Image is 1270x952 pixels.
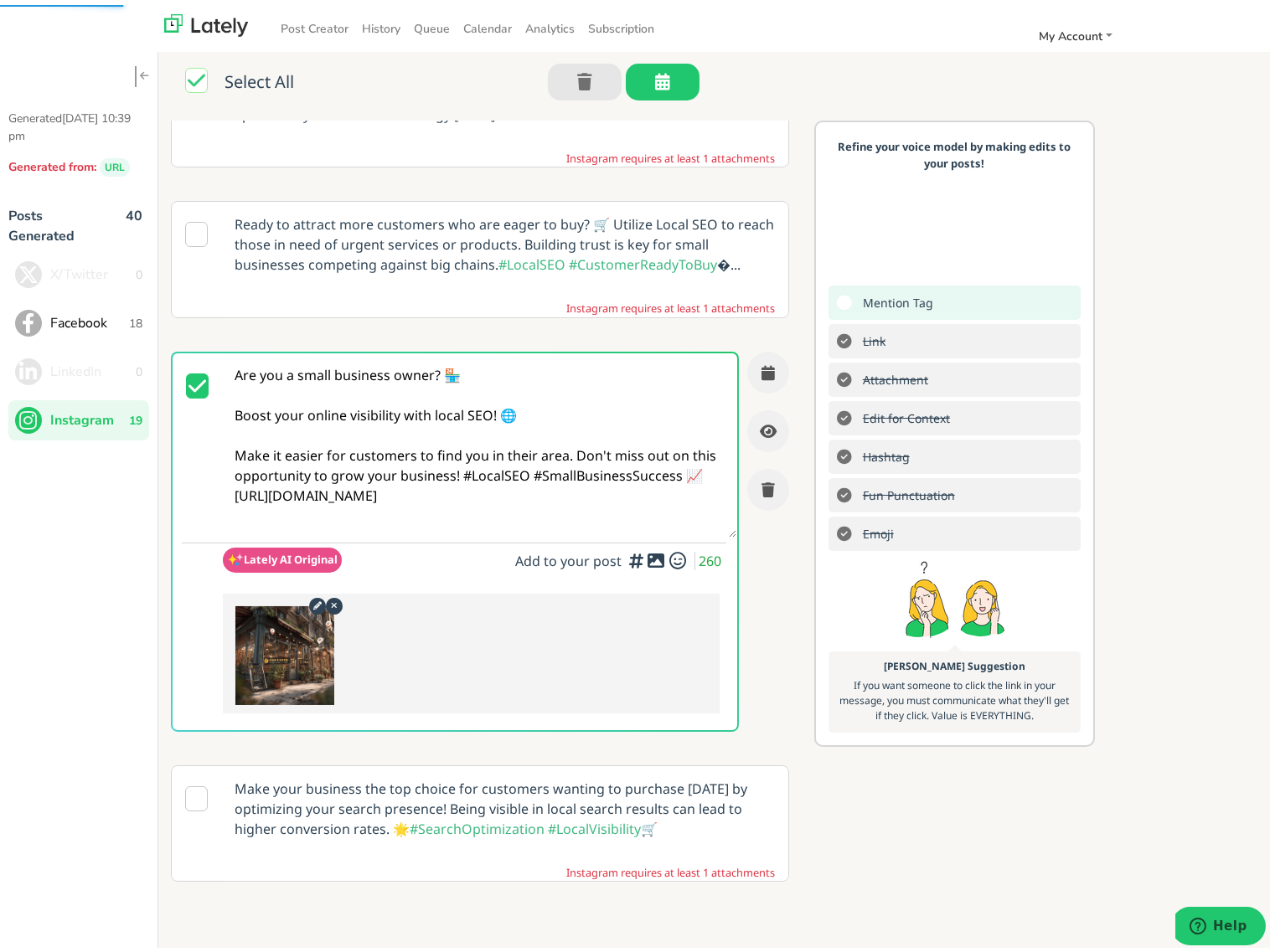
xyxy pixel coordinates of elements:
[566,296,775,311] small: Instagram requires at least 1 attachments
[225,65,294,92] span: Select All
[126,201,142,250] span: 40
[275,10,356,38] a: Post Creator
[840,673,1070,718] span: If you want someone to click the link in your message, you must communicate what they'll get if t...
[8,105,149,140] p: Generated
[235,601,334,700] img: vgTExaPSumK5joetkWgu
[136,358,142,376] span: 0
[464,16,513,32] span: Calendar
[566,146,775,162] small: Instagram requires at least 1 attachments
[129,407,142,425] span: 19
[854,478,959,502] s: Add exclamation marks, ellipses, etc. to better communicate tone.
[8,347,149,387] button: LinkedIn0
[50,308,129,328] span: Facebook
[884,654,1025,668] b: [PERSON_NAME] Suggestion
[1032,18,1119,45] a: My Account
[356,10,408,38] a: History
[307,593,328,610] div: Edit attachment
[747,347,789,389] button: Schedule this Post
[669,555,689,556] i: Add emojis to clarify and drive home the tone of your message.
[129,310,142,327] span: 18
[8,298,149,338] button: Facebook18
[227,547,244,563] img: pYdxOytzgAAAABJRU5ErkJggg==
[8,154,96,170] span: Generated from:
[854,517,898,541] s: Add emojis to clarify and drive home the tone of your message.
[8,250,149,290] button: X/Twitter0
[647,555,667,556] i: Add a video or photo or swap out the default image from any link for increased visual appeal
[700,547,726,565] span: 260
[854,401,954,425] s: Double-check the A.I. to make sure nothing wonky got thru.
[408,10,457,38] a: Queue
[457,10,519,38] a: Calendar
[136,261,142,279] span: 0
[854,286,937,310] span: Add mention tags to leverage the sharing power of others.
[901,550,1009,642] img: suggestion.75af8b33.png
[854,324,890,348] s: Add a link to drive traffic to a website or landing page.
[566,860,775,876] small: Instagram requires at least 1 attachments
[519,10,582,38] a: Analytics
[516,547,627,565] span: Add to your post
[8,201,92,241] p: Posts Generated
[50,260,136,280] span: X/Twitter
[626,59,700,95] button: Schedule 1 Posts
[548,59,622,95] button: Trash 1 Post
[100,153,130,172] span: URL
[582,10,662,38] a: Subscription
[8,395,149,435] button: Instagram19
[222,761,787,847] p: Make your business the top choice for customers wanting to purchase [DATE] by optimizing your sea...
[1175,902,1266,944] iframe: Opens a widget where you can find more information
[8,105,131,139] span: [DATE] 10:39 pm
[627,555,647,556] i: Add hashtags for context vs. index rankings for increased engagement
[50,357,136,377] span: LinkedIn
[324,593,345,610] div: Remove attachment
[50,405,129,425] span: Instagram
[747,464,789,506] button: Trash this Post
[498,250,565,269] span: #LocalSEO
[410,815,545,833] span: #SearchOptimization
[244,547,338,562] span: Lately AI Original
[837,134,1073,167] p: Refine your voice model by making edits to your posts!
[548,815,641,833] span: #LocalVisibility
[854,440,914,464] s: Add hashtags for context vs. index rankings for increased engagement.
[854,363,932,387] s: Add a video or photo or swap out the default image from any link for increased visual appeal.
[164,9,248,32] img: lately_logo_nav.700ca2e7.jpg
[569,250,717,269] span: #CustomerReadyToBuy
[747,405,789,447] button: Preview this Post
[1039,23,1102,39] span: My Account
[222,197,787,282] p: Ready to attract more customers who are eager to buy? 🛒 Utilize Local SEO to reach those in need ...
